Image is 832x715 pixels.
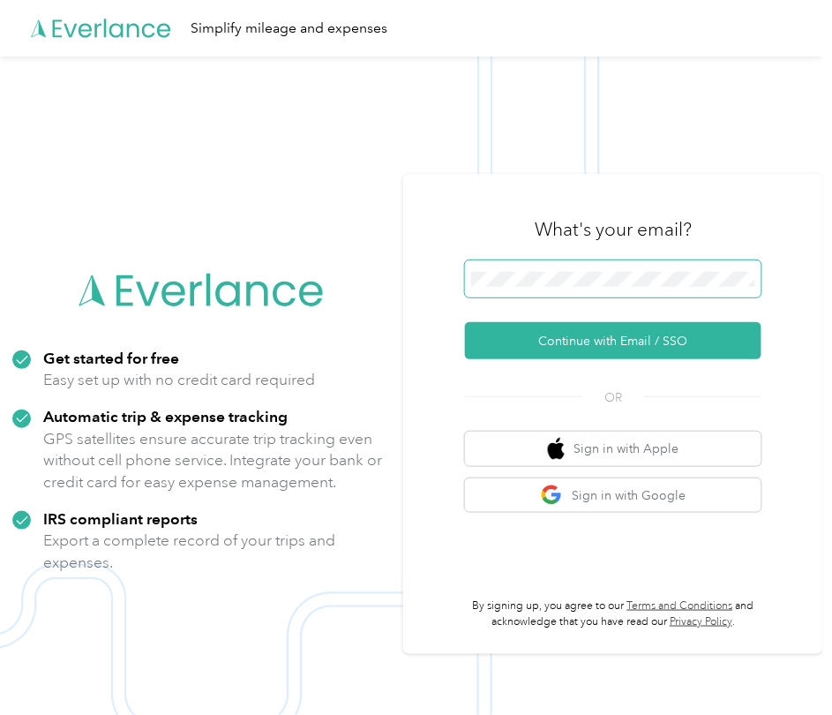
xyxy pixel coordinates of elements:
[465,598,761,629] p: By signing up, you agree to our and acknowledge that you have read our .
[535,217,692,242] h3: What's your email?
[541,485,563,507] img: google logo
[43,428,391,493] p: GPS satellites ensure accurate trip tracking even without cell phone service. Integrate your bank...
[43,349,179,367] strong: Get started for free
[548,438,566,460] img: apple logo
[43,530,391,573] p: Export a complete record of your trips and expenses.
[465,478,761,513] button: google logoSign in with Google
[43,407,288,425] strong: Automatic trip & expense tracking
[43,509,198,528] strong: IRS compliant reports
[43,369,315,391] p: Easy set up with no credit card required
[627,599,733,613] a: Terms and Conditions
[191,18,387,40] div: Simplify mileage and expenses
[670,615,732,628] a: Privacy Policy
[465,322,761,359] button: Continue with Email / SSO
[582,388,644,407] span: OR
[465,432,761,466] button: apple logoSign in with Apple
